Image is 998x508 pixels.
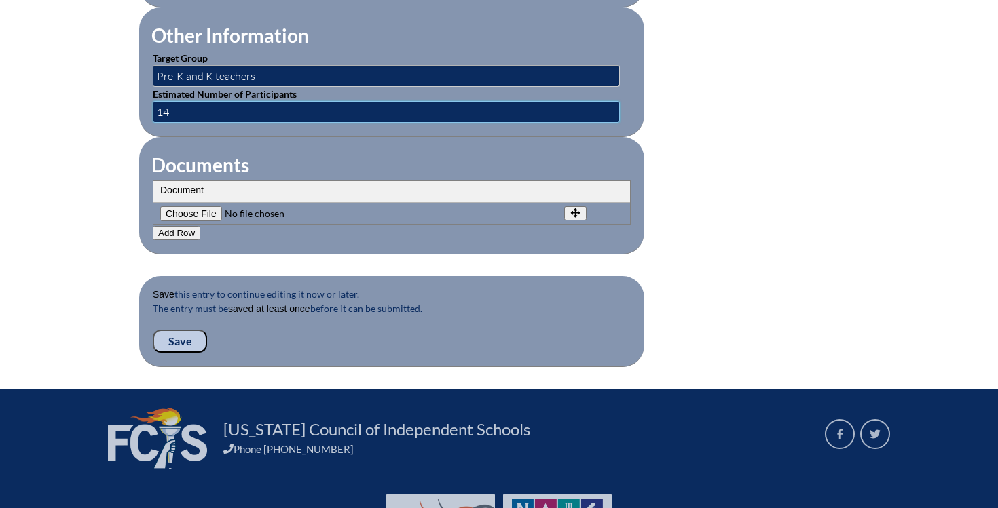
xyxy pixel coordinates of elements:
[153,287,631,301] p: this entry to continue editing it now or later.
[153,330,207,353] input: Save
[228,303,310,314] b: saved at least once
[153,52,208,64] label: Target Group
[153,88,297,100] label: Estimated Number of Participants
[153,289,174,300] b: Save
[153,181,557,203] th: Document
[153,226,200,240] button: Add Row
[108,408,207,469] img: FCIS_logo_white
[223,443,809,455] div: Phone [PHONE_NUMBER]
[218,418,536,440] a: [US_STATE] Council of Independent Schools
[153,301,631,330] p: The entry must be before it can be submitted.
[150,153,251,176] legend: Documents
[150,24,310,47] legend: Other Information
